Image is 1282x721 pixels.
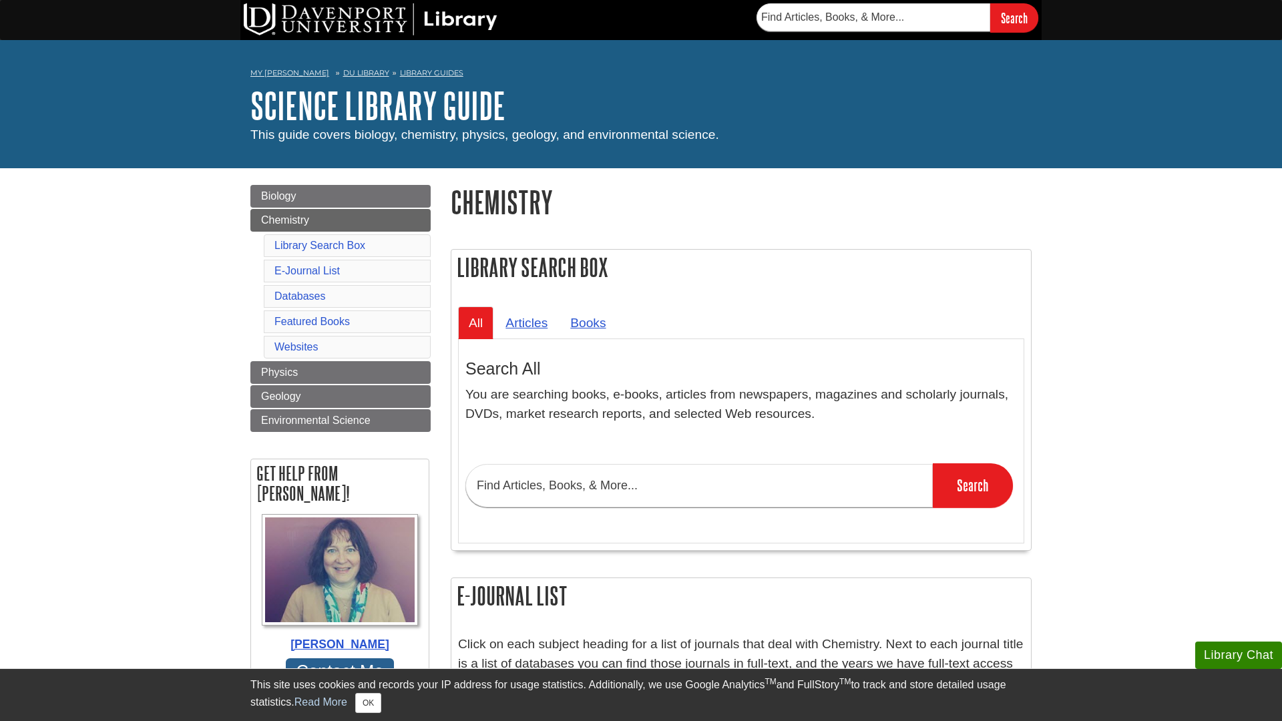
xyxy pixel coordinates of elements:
h1: Chemistry [451,185,1032,219]
input: Find Articles, Books, & More... [465,464,933,507]
span: Biology [261,190,296,202]
span: Geology [261,391,301,402]
img: DU Library [244,3,497,35]
a: E-Journal List [274,265,340,276]
a: Science Library Guide [250,85,505,126]
a: DU Library [343,68,389,77]
a: Featured Books [274,316,350,327]
h2: Library Search Box [451,250,1031,285]
h2: E-Journal List [451,578,1031,614]
a: Geology [250,385,431,408]
a: Read More [294,696,347,708]
a: Physics [250,361,431,384]
sup: TM [765,677,776,686]
a: Library Search Box [274,240,365,251]
input: Find Articles, Books, & More... [757,3,990,31]
a: Contact Me [286,658,394,686]
a: All [458,306,493,339]
button: Library Chat [1195,642,1282,669]
p: Click on each subject heading for a list of journals that deal with Chemistry. Next to each journ... [458,635,1024,692]
a: Databases [274,290,326,302]
div: [PERSON_NAME] [258,636,422,653]
a: Library Guides [400,68,463,77]
nav: breadcrumb [250,64,1032,85]
sup: TM [839,677,851,686]
span: Physics [261,367,298,378]
a: Articles [495,306,558,339]
button: Close [355,693,381,713]
input: Search [933,463,1013,507]
div: This site uses cookies and records your IP address for usage statistics. Additionally, we use Goo... [250,677,1032,713]
img: Profile Photo [262,514,418,625]
h3: Search All [465,359,1017,379]
a: Chemistry [250,209,431,232]
span: Environmental Science [261,415,371,426]
form: Searches DU Library's articles, books, and more [757,3,1038,32]
a: Websites [274,341,318,352]
a: Books [560,306,616,339]
a: Environmental Science [250,409,431,432]
a: Profile Photo [PERSON_NAME] [258,514,422,653]
input: Search [990,3,1038,32]
a: Biology [250,185,431,208]
span: Chemistry [261,214,309,226]
p: You are searching books, e-books, articles from newspapers, magazines and scholarly journals, DVD... [465,385,1017,424]
a: My [PERSON_NAME] [250,67,329,79]
span: This guide covers biology, chemistry, physics, geology, and environmental science. [250,128,719,142]
h2: Get Help From [PERSON_NAME]! [251,459,429,507]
